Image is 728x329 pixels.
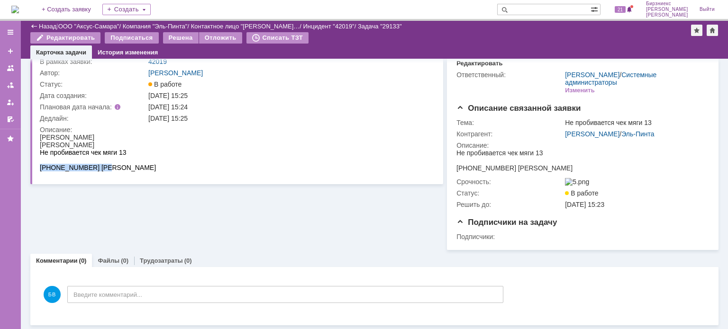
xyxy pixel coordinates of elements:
div: / [123,23,191,30]
div: [DATE] 15:25 [148,92,430,99]
div: Плановая дата начала: [40,103,135,111]
a: Карточка задачи [36,49,86,56]
span: 21 [615,6,626,13]
div: (0) [121,257,128,264]
img: 5.png [565,178,589,186]
div: / [191,23,303,30]
div: (0) [184,257,192,264]
div: / [58,23,123,30]
div: Контрагент: [456,130,563,138]
div: Решить до: [456,201,563,208]
div: Описание: [40,126,432,133]
img: logo [11,6,19,13]
a: Перейти на домашнюю страницу [11,6,19,13]
div: Ответственный: [456,71,563,79]
a: 42019 [148,58,167,65]
a: Файлы [98,257,119,264]
div: Срочность: [456,178,563,186]
a: Контактное лицо "[PERSON_NAME]… [191,23,300,30]
a: Назад [39,23,56,30]
a: [PERSON_NAME] [148,69,203,77]
a: Компания "Эль-Пинта" [123,23,188,30]
div: Подписчики: [456,233,563,240]
a: Создать заявку [3,44,18,59]
span: [PERSON_NAME] [646,7,688,12]
div: [DATE] 15:24 [148,103,430,111]
div: В рамках заявки: [40,58,146,65]
a: Эль-Пинта [621,130,654,138]
div: Не пробивается чек мяги 13 [565,119,704,126]
a: История изменения [98,49,158,56]
div: Статус: [456,189,563,197]
div: (0) [79,257,87,264]
a: Инцидент "42019" [303,23,355,30]
a: Заявки в моей ответственности [3,78,18,93]
div: / [565,71,704,86]
div: Тема: [456,119,563,126]
div: Автор: [40,69,146,77]
div: Дедлайн: [40,115,146,122]
a: Трудозатраты [140,257,183,264]
div: Добавить в избранное [691,25,702,36]
span: Бирзниекс [646,1,688,7]
span: Описание связанной заявки [456,104,581,113]
span: [PERSON_NAME] [646,12,688,18]
a: Системные администраторы [565,71,656,86]
span: [DATE] 15:23 [565,201,604,208]
div: / [303,23,358,30]
span: БВ [44,286,61,303]
span: В работе [565,189,598,197]
div: | [56,22,58,29]
div: Статус: [40,80,146,88]
div: / [565,130,704,138]
a: [PERSON_NAME] [565,130,619,138]
div: Описание: [456,142,706,149]
div: Задача "29133" [358,23,402,30]
a: [PERSON_NAME] [565,71,619,79]
a: ООО "Аксус-Самара" [58,23,119,30]
a: Заявки на командах [3,61,18,76]
span: Расширенный поиск [591,4,600,13]
div: Создать [102,4,151,15]
div: Дата создания: [40,92,146,99]
a: Комментарии [36,257,78,264]
span: Подписчики на задачу [456,218,557,227]
span: В работе [148,80,182,88]
a: Мои заявки [3,95,18,110]
div: Редактировать [456,60,502,67]
a: Мои согласования [3,112,18,127]
div: Изменить [565,87,595,94]
div: [DATE] 15:25 [148,115,430,122]
div: Сделать домашней страницей [707,25,718,36]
